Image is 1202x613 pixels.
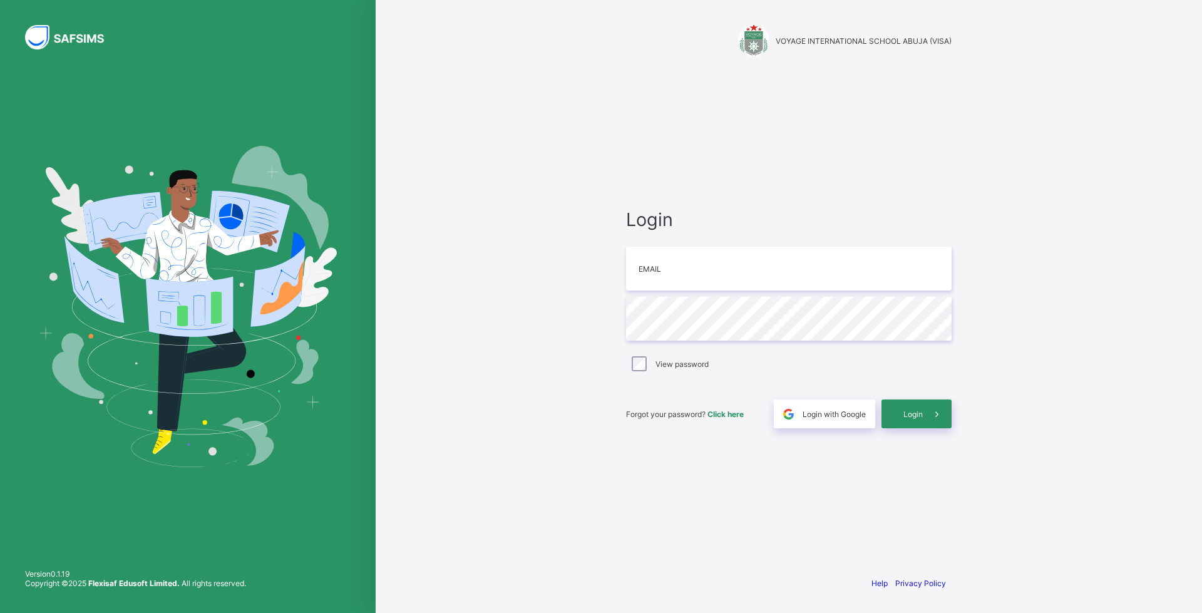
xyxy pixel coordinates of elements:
span: Version 0.1.19 [25,569,246,579]
span: Forgot your password? [626,410,744,419]
img: SAFSIMS Logo [25,25,119,49]
a: Click here [707,410,744,419]
img: google.396cfc9801f0270233282035f929180a.svg [781,407,796,421]
a: Help [871,579,888,588]
a: Privacy Policy [895,579,946,588]
strong: Flexisaf Edusoft Limited. [88,579,180,588]
span: Copyright © 2025 All rights reserved. [25,579,246,588]
span: Login with Google [803,410,866,419]
span: Login [626,209,952,230]
span: Login [903,410,923,419]
img: Hero Image [39,146,337,466]
label: View password [655,359,709,369]
span: VOYAGE INTERNATIONAL SCHOOL ABUJA (VISA) [776,36,952,46]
